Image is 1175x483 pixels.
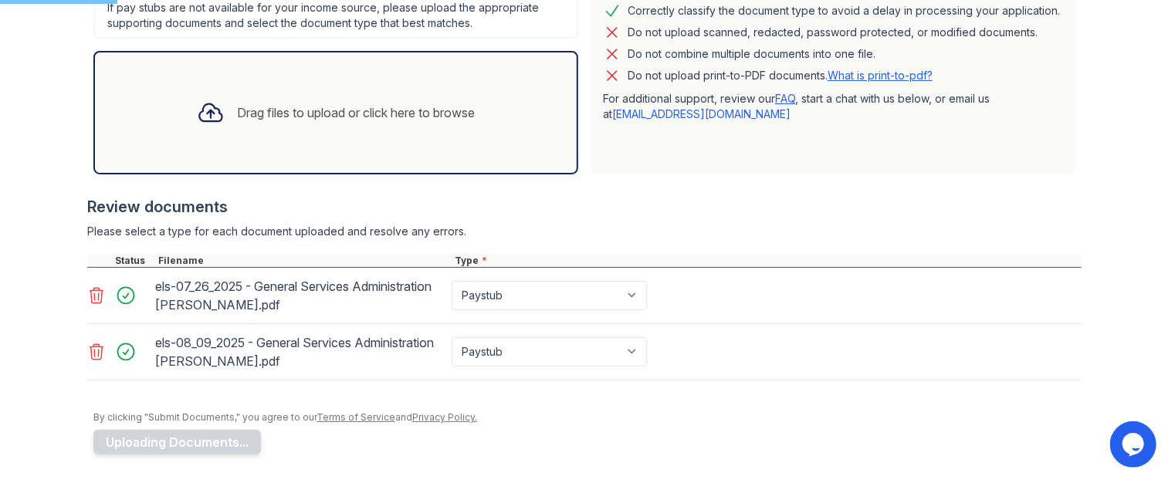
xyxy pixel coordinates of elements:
[612,107,791,120] a: [EMAIL_ADDRESS][DOMAIN_NAME]
[1110,421,1160,468] iframe: chat widget
[93,430,261,454] button: Uploading Documents...
[317,411,395,423] a: Terms of Service
[628,45,875,63] div: Do not combine multiple documents into one file.
[628,68,933,83] p: Do not upload print-to-PDF documents.
[237,103,475,122] div: Drag files to upload or click here to browse
[603,91,1063,122] p: For additional support, review our , start a chat with us below, or email us at
[628,2,1060,20] div: Correctly classify the document type to avoid a delay in processing your application.
[87,196,1082,218] div: Review documents
[155,330,445,373] div: els-08_09_2025 - General Services Administration [PERSON_NAME].pdf
[155,274,445,317] div: els-07_26_2025 - General Services Administration [PERSON_NAME].pdf
[155,255,452,267] div: Filename
[87,224,1082,239] div: Please select a type for each document uploaded and resolve any errors.
[452,255,1082,267] div: Type
[628,23,1038,42] div: Do not upload scanned, redacted, password protected, or modified documents.
[775,92,795,105] a: FAQ
[112,255,155,267] div: Status
[412,411,477,423] a: Privacy Policy.
[93,411,1082,424] div: By clicking "Submit Documents," you agree to our and
[828,69,933,82] a: What is print-to-pdf?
